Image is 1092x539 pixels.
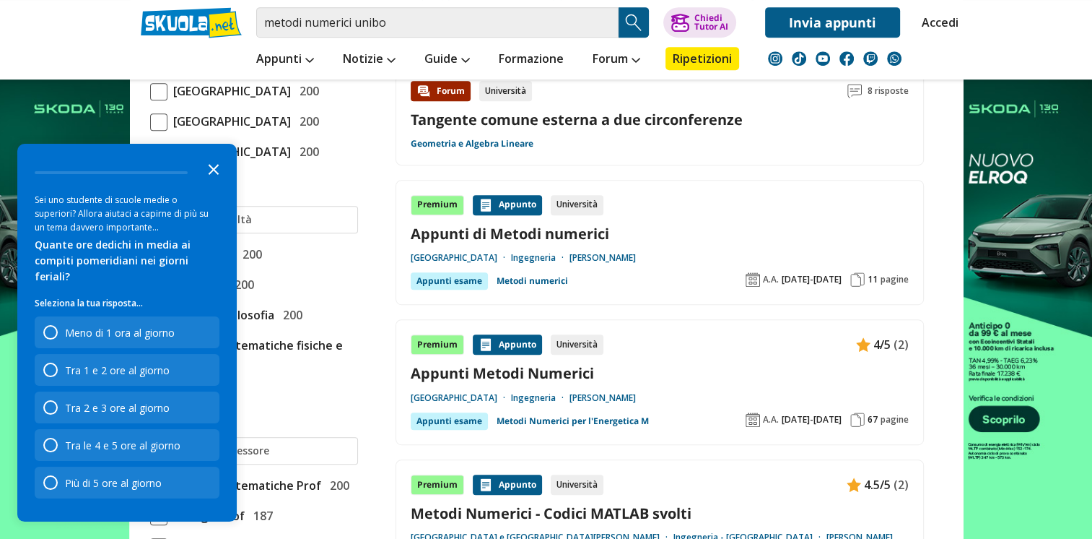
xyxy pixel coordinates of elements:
[167,476,321,495] span: Scienze matematiche Prof
[416,84,431,98] img: Forum contenuto
[167,112,291,131] span: [GEOGRAPHIC_DATA]
[277,306,302,324] span: 200
[411,504,909,523] a: Metodi Numerici - Codici MATLAB svolti
[887,51,901,66] img: WhatsApp
[881,414,909,426] span: pagine
[253,47,318,73] a: Appunti
[229,275,254,294] span: 200
[35,354,219,386] div: Tra 1 e 2 ore al giorno
[495,47,567,73] a: Formazione
[511,252,569,264] a: Ingegneria
[324,476,349,495] span: 200
[167,82,291,100] span: [GEOGRAPHIC_DATA]
[199,154,228,183] button: Close the survey
[411,475,464,495] div: Premium
[411,81,471,101] div: Forum
[479,478,493,492] img: Appunti contenuto
[623,12,645,33] img: Cerca appunti, riassunti o versioni
[167,142,291,161] span: [GEOGRAPHIC_DATA]
[65,326,175,340] div: Meno di 1 ora al giorno
[411,138,533,150] a: Geometria e Algebra Lineare
[411,252,511,264] a: [GEOGRAPHIC_DATA]
[35,193,219,234] div: Sei uno studente di scuole medie o superiori? Allora aiutaci a capirne di più su un tema davvero ...
[864,475,891,494] span: 4.5/5
[256,7,619,38] input: Cerca appunti, riassunti o versioni
[35,467,219,499] div: Più di 5 ore al giorno
[850,272,865,287] img: Pagine
[473,475,542,495] div: Appunto
[746,413,760,427] img: Anno accademico
[768,51,782,66] img: instagram
[411,224,909,243] a: Appunti di Metodi numerici
[479,337,493,352] img: Appunti contenuto
[551,475,603,495] div: Università
[922,7,952,38] a: Accedi
[479,81,532,101] div: Università
[765,7,900,38] a: Invia appunti
[551,335,603,355] div: Università
[856,337,870,352] img: Appunti contenuto
[589,47,644,73] a: Forum
[294,82,319,100] span: 200
[167,336,358,374] span: Scienze matematiche fisiche e naturali
[850,413,865,427] img: Pagine
[847,478,861,492] img: Appunti contenuto
[894,475,909,494] span: (2)
[411,195,464,215] div: Premium
[665,47,739,70] a: Ripetizioni
[792,51,806,66] img: tiktok
[868,274,878,285] span: 11
[473,195,542,215] div: Appunto
[17,144,237,522] div: Survey
[248,506,273,525] span: 187
[763,274,779,285] span: A.A.
[847,84,862,98] img: Commenti lettura
[839,51,854,66] img: facebook
[663,7,736,38] button: ChiediTutor AI
[411,335,464,355] div: Premium
[873,335,891,354] span: 4/5
[868,81,909,101] span: 8 risposte
[339,47,399,73] a: Notizie
[551,195,603,215] div: Università
[763,414,779,426] span: A.A.
[868,414,878,426] span: 67
[782,274,842,285] span: [DATE]-[DATE]
[421,47,473,73] a: Guide
[237,245,262,264] span: 200
[411,392,511,404] a: [GEOGRAPHIC_DATA]
[497,272,568,290] a: Metodi numerici
[497,413,649,430] a: Metodi Numerici per l'Energetica M
[65,363,170,377] div: Tra 1 e 2 ore al giorno
[473,335,542,355] div: Appunto
[511,392,569,404] a: Ingegneria
[411,363,909,383] a: Appunti Metodi Numerici
[411,272,488,290] div: Appunti esame
[35,237,219,285] div: Quante ore dedichi in media ai compiti pomeridiani nei giorni feriali?
[294,112,319,131] span: 200
[175,444,351,458] input: Ricerca professore
[65,439,180,452] div: Tra le 4 e 5 ore al giorno
[175,212,351,227] input: Ricerca facoltà
[35,392,219,423] div: Tra 2 e 3 ore al giorno
[294,142,319,161] span: 200
[411,413,488,430] div: Appunti esame
[35,316,219,348] div: Meno di 1 ora al giorno
[881,274,909,285] span: pagine
[569,252,636,264] a: [PERSON_NAME]
[35,296,219,311] p: Seleziona la tua risposta...
[746,272,760,287] img: Anno accademico
[619,7,649,38] button: Search Button
[816,51,830,66] img: youtube
[479,198,493,212] img: Appunti contenuto
[894,335,909,354] span: (2)
[782,414,842,426] span: [DATE]-[DATE]
[65,401,170,415] div: Tra 2 e 3 ore al giorno
[411,110,743,129] a: Tangente comune esterna a due circonferenze
[569,392,636,404] a: [PERSON_NAME]
[863,51,878,66] img: twitch
[35,429,219,461] div: Tra le 4 e 5 ore al giorno
[694,14,728,31] div: Chiedi Tutor AI
[65,476,162,490] div: Più di 5 ore al giorno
